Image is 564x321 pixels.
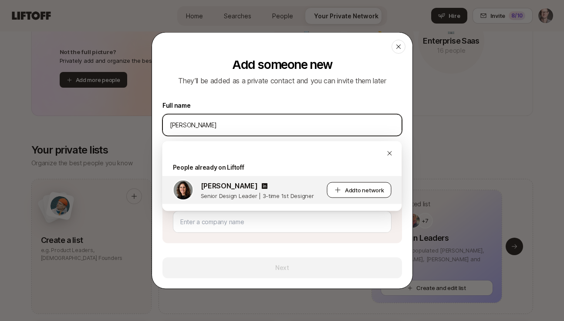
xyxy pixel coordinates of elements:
input: e.g. Reed Hastings [170,120,395,130]
p: Senior Design Leader | 3-time 1st Designer [201,191,314,200]
button: Addto network [327,182,392,198]
span: Add [345,186,384,195]
img: 31e8ed0a_bd71_4ca8_9ff0_49068a3c665d.jpg [174,181,193,200]
p: Add someone new [232,58,332,72]
p: They’ll be added as a private contact and you can invite them later [178,75,386,86]
p: [PERSON_NAME] [201,180,268,191]
input: Enter a company name [180,217,384,227]
p: People already on Liftoff [162,162,402,173]
label: Full name [162,100,402,111]
span: to network [355,187,384,194]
